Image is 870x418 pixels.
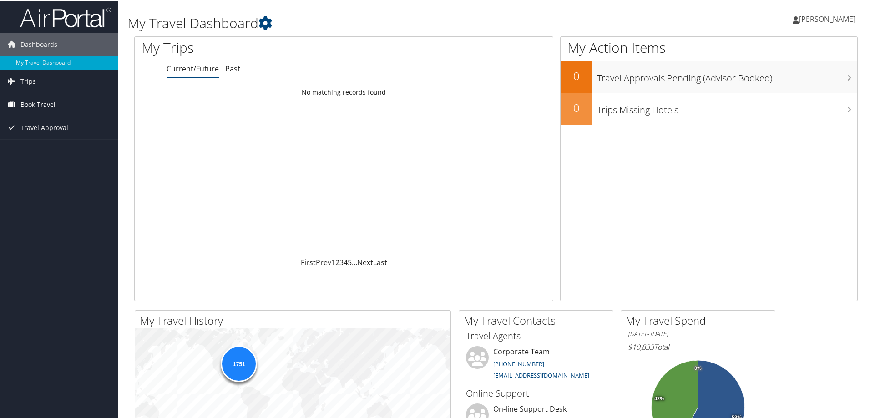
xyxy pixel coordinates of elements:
[20,6,111,27] img: airportal-logo.png
[466,386,606,399] h3: Online Support
[335,257,339,267] a: 2
[561,99,592,115] h2: 0
[461,345,611,383] li: Corporate Team
[331,257,335,267] a: 1
[493,359,544,367] a: [PHONE_NUMBER]
[20,116,68,138] span: Travel Approval
[628,341,654,351] span: $10,833
[357,257,373,267] a: Next
[316,257,331,267] a: Prev
[694,365,702,370] tspan: 0%
[466,329,606,342] h3: Travel Agents
[561,60,857,92] a: 0Travel Approvals Pending (Advisor Booked)
[561,67,592,83] h2: 0
[626,312,775,327] h2: My Travel Spend
[20,32,57,55] span: Dashboards
[20,92,56,115] span: Book Travel
[464,312,613,327] h2: My Travel Contacts
[561,92,857,124] a: 0Trips Missing Hotels
[628,329,768,337] h6: [DATE] - [DATE]
[221,344,257,381] div: 1751
[799,13,855,23] span: [PERSON_NAME]
[135,83,553,100] td: No matching records found
[348,257,352,267] a: 5
[597,66,857,84] h3: Travel Approvals Pending (Advisor Booked)
[373,257,387,267] a: Last
[344,257,348,267] a: 4
[628,341,768,351] h6: Total
[167,63,219,73] a: Current/Future
[339,257,344,267] a: 3
[654,395,664,401] tspan: 42%
[793,5,865,32] a: [PERSON_NAME]
[140,312,450,327] h2: My Travel History
[561,37,857,56] h1: My Action Items
[301,257,316,267] a: First
[20,69,36,92] span: Trips
[225,63,240,73] a: Past
[352,257,357,267] span: …
[493,370,589,378] a: [EMAIL_ADDRESS][DOMAIN_NAME]
[597,98,857,116] h3: Trips Missing Hotels
[142,37,372,56] h1: My Trips
[127,13,619,32] h1: My Travel Dashboard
